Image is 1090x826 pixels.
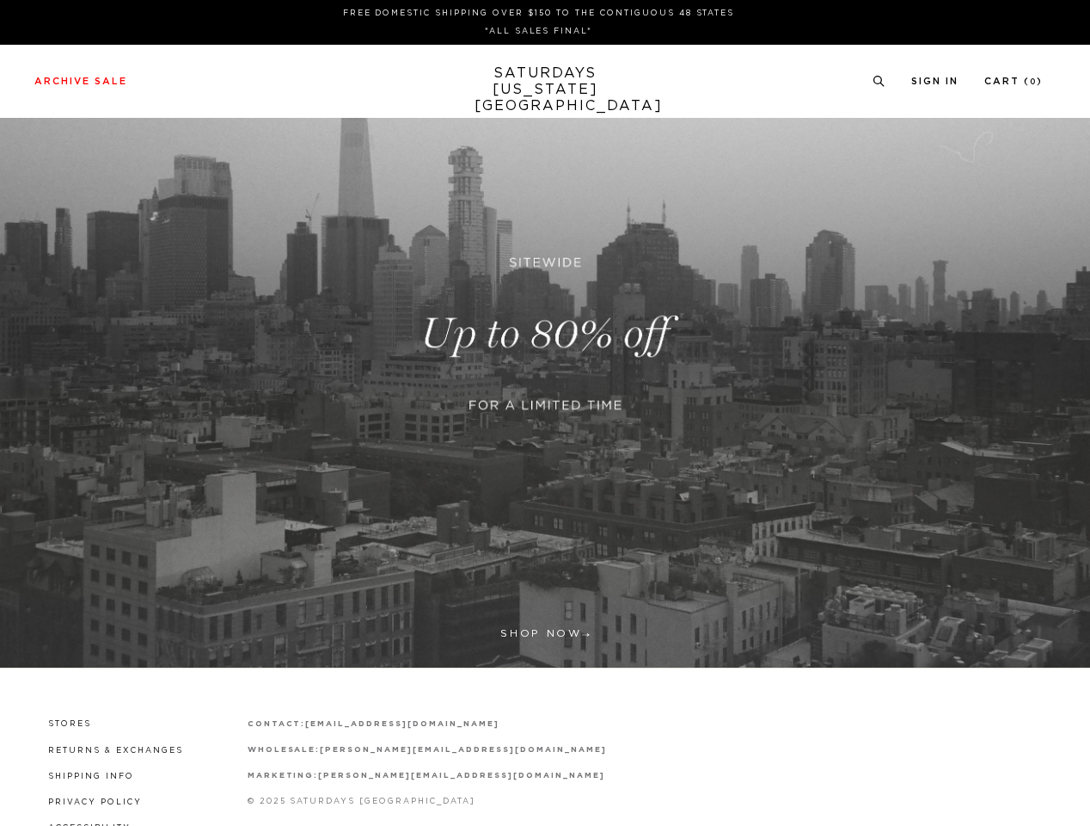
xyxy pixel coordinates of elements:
[248,746,321,754] strong: wholesale:
[475,65,616,114] a: SATURDAYS[US_STATE][GEOGRAPHIC_DATA]
[48,747,183,755] a: Returns & Exchanges
[34,77,127,86] a: Archive Sale
[48,798,142,806] a: Privacy Policy
[984,77,1043,86] a: Cart (0)
[318,772,604,780] a: [PERSON_NAME][EMAIL_ADDRESS][DOMAIN_NAME]
[305,720,499,728] a: [EMAIL_ADDRESS][DOMAIN_NAME]
[41,25,1036,38] p: *ALL SALES FINAL*
[48,720,91,728] a: Stores
[911,77,958,86] a: Sign In
[48,773,134,780] a: Shipping Info
[41,7,1036,20] p: FREE DOMESTIC SHIPPING OVER $150 TO THE CONTIGUOUS 48 STATES
[248,795,607,808] p: © 2025 Saturdays [GEOGRAPHIC_DATA]
[1030,78,1037,86] small: 0
[248,720,306,728] strong: contact:
[248,772,319,780] strong: marketing:
[320,746,606,754] a: [PERSON_NAME][EMAIL_ADDRESS][DOMAIN_NAME]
